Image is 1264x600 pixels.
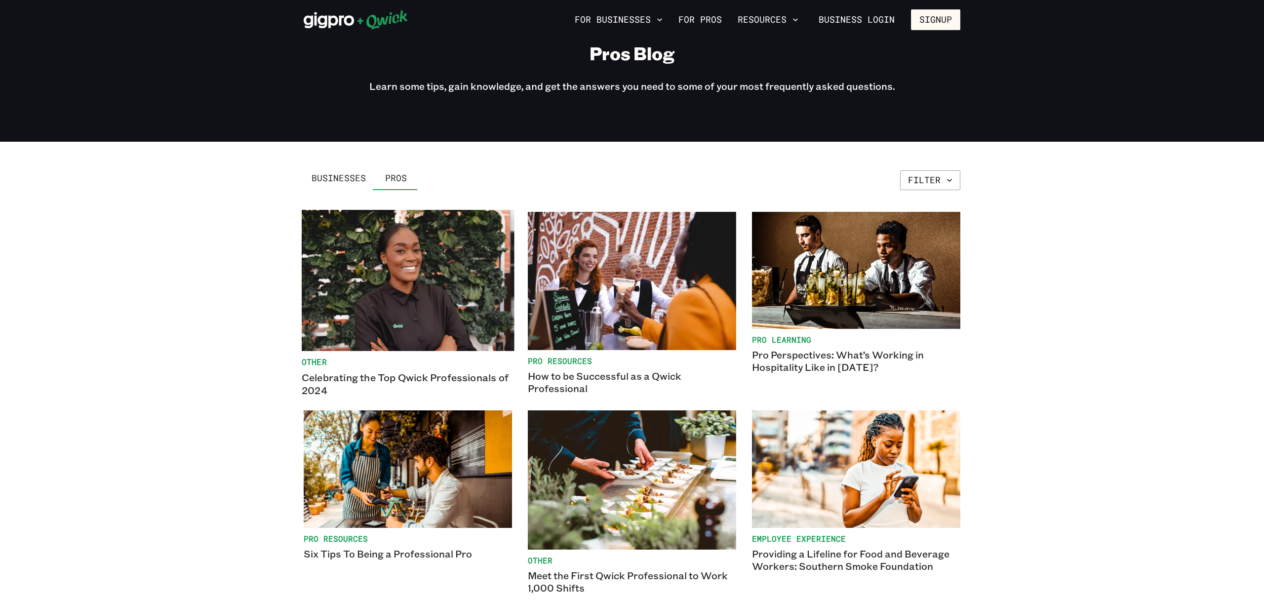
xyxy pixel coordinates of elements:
a: OtherMeet the First Qwick Professional to Work 1,000 Shifts [528,410,736,594]
h1: Pros Blog [590,42,674,64]
img: Six Tips To Being a Professional Pro [304,410,512,527]
p: Learn some tips, gain knowledge, and get the answers you need to some of your most frequently ask... [369,80,895,92]
span: Employee Experience [752,534,960,544]
button: Signup [911,9,960,30]
img: How to be Successful as a Qwick Professional [528,212,736,350]
p: Celebrating the Top Qwick Professionals of 2024 [302,371,514,397]
span: Pro Resources [304,534,512,544]
button: For Businesses [571,11,667,28]
span: Pro Learning [752,335,960,345]
a: For Pros [674,11,726,28]
a: Business Login [810,9,903,30]
span: Pros [385,173,407,184]
p: How to be Successful as a Qwick Professional [528,370,736,395]
button: Resources [734,11,802,28]
a: OtherCelebrating the Top Qwick Professionals of 2024 [302,210,514,397]
a: Pro ResourcesSix Tips To Being a Professional Pro [304,410,512,594]
p: Providing a Lifeline for Food and Beverage Workers: Southern Smoke Foundation [752,548,960,572]
p: Pro Perspectives: What’s Working in Hospitality Like in [DATE]? [752,349,960,373]
a: Pro ResourcesHow to be Successful as a Qwick Professional [528,212,736,395]
img: Meet the First Qwick Professional to Work 1,000 Shifts [528,410,736,549]
a: Employee ExperienceProviding a Lifeline for Food and Beverage Workers: Southern Smoke Foundation [752,410,960,594]
p: Six Tips To Being a Professional Pro [304,548,512,560]
span: Other [528,556,736,565]
span: Pro Resources [528,356,736,366]
img: Celebrating the Top Qwick Professionals of 2024 [302,210,514,351]
img: two bartenders serving drinks [752,212,960,329]
p: Meet the First Qwick Professional to Work 1,000 Shifts [528,569,736,594]
a: Pro LearningPro Perspectives: What’s Working in Hospitality Like in [DATE]? [752,212,960,395]
span: Businesses [312,173,366,184]
button: Filter [900,170,960,190]
img: Under Pro Resources on the Gigpro app you'll find both Giving Kitchen and Southern Smoke Foundation. [752,410,960,527]
span: Other [302,357,514,367]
